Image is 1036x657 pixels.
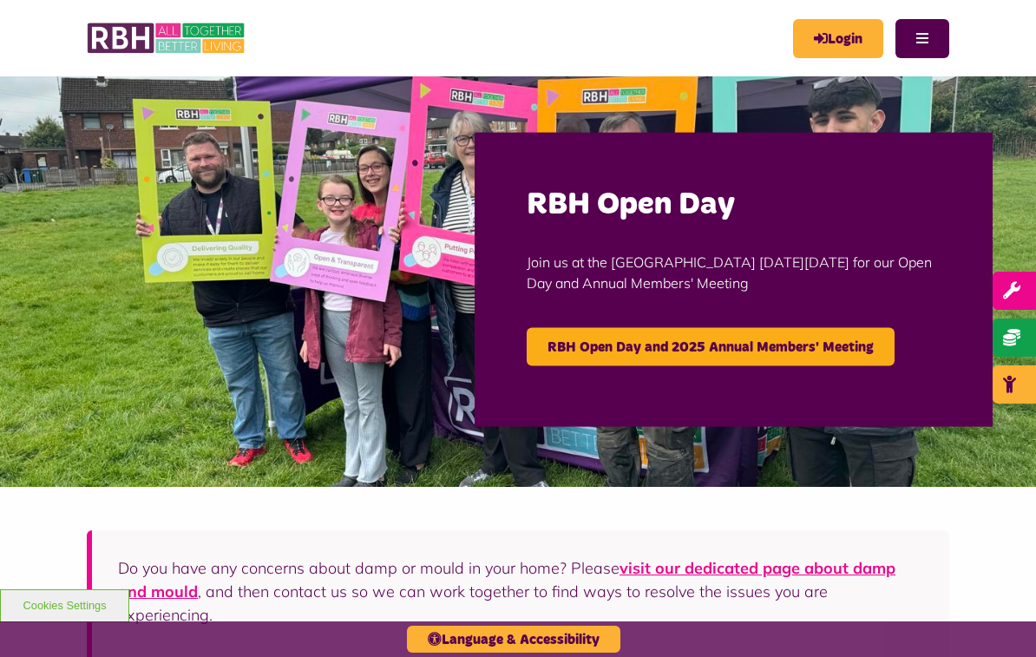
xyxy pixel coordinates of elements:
img: RBH [87,17,247,59]
p: Join us at the [GEOGRAPHIC_DATA] [DATE][DATE] for our Open Day and Annual Members' Meeting [527,226,941,319]
h2: RBH Open Day [527,185,941,226]
iframe: Netcall Web Assistant for live chat [958,579,1036,657]
button: Navigation [895,19,949,58]
a: RBH Open Day and 2025 Annual Members' Meeting [527,328,895,366]
button: Language & Accessibility [407,626,620,653]
a: MyRBH [793,19,883,58]
p: Do you have any concerns about damp or mould in your home? Please , and then contact us so we can... [118,556,923,627]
